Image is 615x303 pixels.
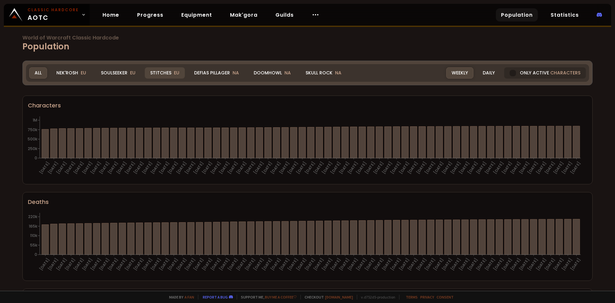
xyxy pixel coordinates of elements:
text: [DATE] [338,161,350,175]
text: [DATE] [193,257,205,272]
text: [DATE] [312,161,325,175]
text: [DATE] [449,257,462,272]
a: [DOMAIN_NAME] [325,295,353,299]
small: Classic Hardcore [28,7,79,13]
tspan: 750k [28,127,37,132]
span: Support me, [237,295,297,299]
text: [DATE] [124,257,136,272]
tspan: 0 [35,155,37,161]
text: [DATE] [150,257,162,272]
text: [DATE] [107,257,119,272]
span: Checkout [300,295,353,299]
text: [DATE] [98,161,111,175]
text: [DATE] [312,257,325,272]
a: Privacy [420,295,434,299]
text: [DATE] [115,257,128,272]
a: Home [97,8,124,21]
div: Deaths [28,198,587,206]
text: [DATE] [252,257,265,272]
text: [DATE] [158,257,171,272]
text: [DATE] [132,257,145,272]
text: [DATE] [484,257,496,272]
span: NA [284,70,291,76]
text: [DATE] [218,257,231,272]
text: [DATE] [552,257,565,272]
text: [DATE] [372,257,385,272]
text: [DATE] [278,257,291,272]
tspan: 165k [29,223,37,229]
span: EU [130,70,135,76]
text: [DATE] [287,161,299,175]
text: [DATE] [158,161,171,175]
div: Only active [504,67,586,79]
text: [DATE] [569,161,582,175]
text: [DATE] [449,161,462,175]
text: [DATE] [509,257,522,272]
text: [DATE] [201,257,213,272]
a: Terms [406,295,418,299]
text: [DATE] [38,161,51,175]
text: [DATE] [466,161,479,175]
text: [DATE] [235,161,248,175]
text: [DATE] [150,161,162,175]
div: Daily [477,67,500,79]
tspan: 110k [30,233,37,238]
text: [DATE] [193,161,205,175]
text: [DATE] [492,161,505,175]
text: [DATE] [81,161,94,175]
text: [DATE] [244,161,256,175]
text: [DATE] [167,161,179,175]
text: [DATE] [64,257,76,272]
text: [DATE] [209,257,222,272]
text: [DATE] [201,161,213,175]
text: [DATE] [252,161,265,175]
text: [DATE] [406,257,419,272]
span: EU [81,70,86,76]
h1: Population [22,35,593,53]
text: [DATE] [535,161,547,175]
text: [DATE] [355,257,368,272]
text: [DATE] [235,257,248,272]
text: [DATE] [330,161,342,175]
text: [DATE] [544,257,556,272]
text: [DATE] [175,257,188,272]
text: [DATE] [47,161,59,175]
text: [DATE] [501,161,513,175]
text: [DATE] [227,257,239,272]
div: Defias Pillager [189,67,244,79]
span: v. d752d5 - production [357,295,395,299]
text: [DATE] [167,257,179,272]
text: [DATE] [389,257,402,272]
text: [DATE] [398,257,411,272]
div: Soulseeker [95,67,141,79]
div: Characters [28,101,587,110]
text: [DATE] [287,257,299,272]
text: [DATE] [321,257,333,272]
text: [DATE] [355,161,368,175]
a: Buy me a coffee [265,295,297,299]
text: [DATE] [535,257,547,272]
text: [DATE] [484,161,496,175]
text: [DATE] [184,161,196,175]
a: Population [496,8,538,21]
text: [DATE] [364,257,376,272]
text: [DATE] [475,161,488,175]
text: [DATE] [261,257,274,272]
text: [DATE] [432,257,445,272]
text: [DATE] [38,257,51,272]
text: [DATE] [501,257,513,272]
text: [DATE] [569,257,582,272]
text: [DATE] [347,257,359,272]
span: World of Warcraft Classic Hardcode [22,35,593,40]
tspan: 55k [30,242,37,248]
tspan: 220k [28,214,37,219]
text: [DATE] [304,161,316,175]
text: [DATE] [432,161,445,175]
tspan: 1M [33,117,37,123]
a: Equipment [176,8,217,21]
text: [DATE] [269,257,282,272]
a: Statistics [545,8,584,21]
text: [DATE] [90,257,102,272]
text: [DATE] [55,161,68,175]
text: [DATE] [381,161,393,175]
